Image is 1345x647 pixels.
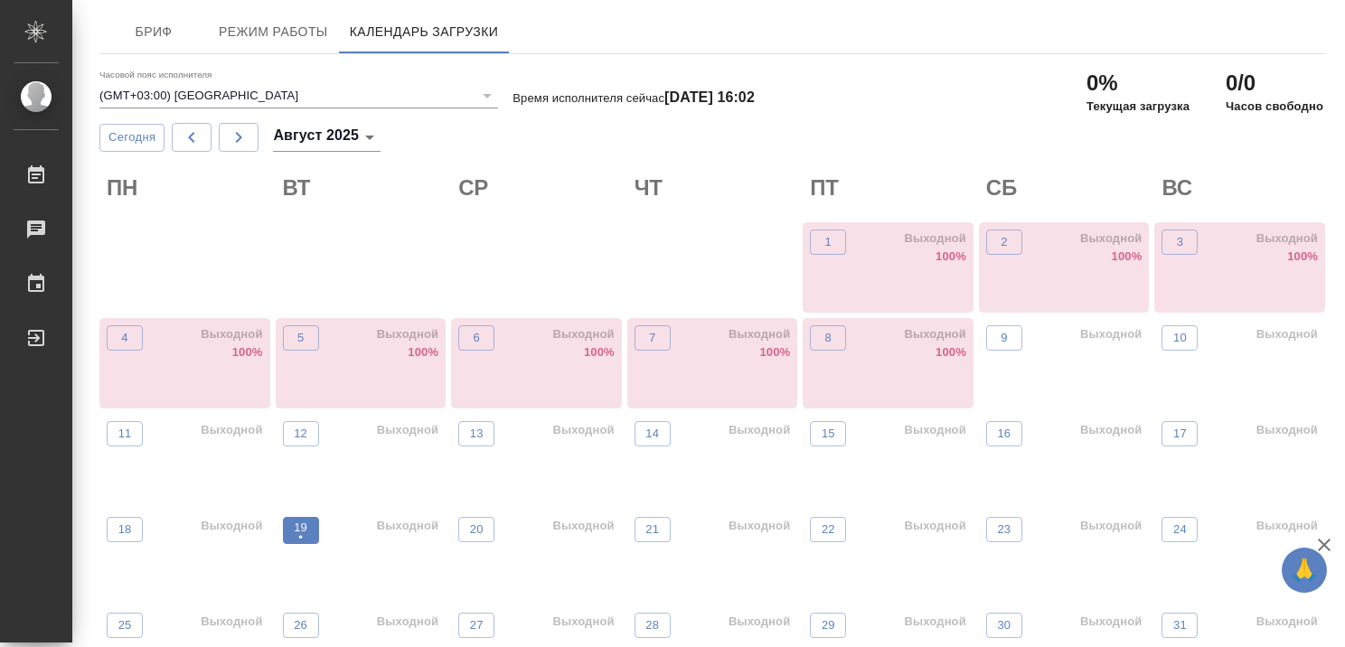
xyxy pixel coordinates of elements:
[997,616,1011,634] p: 30
[294,616,307,634] p: 26
[905,230,966,248] p: Выходной
[997,425,1011,443] p: 16
[458,173,622,202] h2: СР
[905,343,966,361] p: 100 %
[986,517,1022,542] button: 23
[1226,69,1323,98] h2: 0/0
[822,425,835,443] p: 15
[350,21,499,43] span: Календарь загрузки
[1173,425,1187,443] p: 17
[458,517,494,542] button: 20
[1256,230,1318,248] p: Выходной
[664,89,755,105] h4: [DATE] 16:02
[107,421,143,446] button: 11
[986,230,1022,255] button: 2
[810,325,846,351] button: 8
[1256,248,1318,266] p: 100 %
[1173,520,1187,539] p: 24
[1173,616,1187,634] p: 31
[294,425,307,443] p: 12
[470,425,484,443] p: 13
[810,230,846,255] button: 1
[294,529,307,547] p: •
[118,520,132,539] p: 18
[635,517,671,542] button: 21
[470,616,484,634] p: 27
[1162,613,1198,638] button: 31
[635,421,671,446] button: 14
[283,421,319,446] button: 12
[470,520,484,539] p: 20
[1001,329,1007,347] p: 9
[997,520,1011,539] p: 23
[458,613,494,638] button: 27
[1162,325,1198,351] button: 10
[107,613,143,638] button: 25
[635,613,671,638] button: 28
[905,421,966,439] p: Выходной
[458,325,494,351] button: 6
[513,91,755,105] p: Время исполнителя сейчас
[1256,613,1318,631] p: Выходной
[377,325,438,343] p: Выходной
[1086,98,1190,116] p: Текущая загрузка
[283,613,319,638] button: 26
[294,519,307,537] p: 19
[645,616,659,634] p: 28
[1177,233,1183,251] p: 3
[107,173,270,202] h2: ПН
[552,325,614,343] p: Выходной
[219,21,328,43] span: Режим работы
[552,421,614,439] p: Выходной
[1282,548,1327,593] button: 🙏
[99,124,165,152] button: Сегодня
[1289,551,1320,589] span: 🙏
[905,613,966,631] p: Выходной
[810,613,846,638] button: 29
[377,517,438,535] p: Выходной
[1080,613,1142,631] p: Выходной
[729,517,790,535] p: Выходной
[986,421,1022,446] button: 16
[473,329,479,347] p: 6
[810,173,973,202] h2: ПТ
[635,173,798,202] h2: ЧТ
[1256,325,1318,343] p: Выходной
[201,343,262,361] p: 100 %
[1256,517,1318,535] p: Выходной
[552,517,614,535] p: Выходной
[110,21,197,43] span: Бриф
[810,517,846,542] button: 22
[822,520,835,539] p: 22
[201,325,262,343] p: Выходной
[645,520,659,539] p: 21
[905,248,966,266] p: 100 %
[377,343,438,361] p: 100 %
[825,233,832,251] p: 1
[121,329,127,347] p: 4
[283,325,319,351] button: 5
[1162,173,1325,202] h2: ВС
[1162,517,1198,542] button: 24
[201,517,262,535] p: Выходной
[649,329,655,347] p: 7
[118,425,132,443] p: 11
[99,70,212,80] label: Часовой пояс исполнителя
[1173,329,1187,347] p: 10
[729,613,790,631] p: Выходной
[107,325,143,351] button: 4
[1256,421,1318,439] p: Выходной
[273,123,381,152] div: Август 2025
[1080,248,1142,266] p: 100 %
[1080,230,1142,248] p: Выходной
[377,421,438,439] p: Выходной
[986,325,1022,351] button: 9
[986,173,1150,202] h2: СБ
[635,325,671,351] button: 7
[1162,421,1198,446] button: 17
[552,343,614,361] p: 100 %
[905,517,966,535] p: Выходной
[283,173,447,202] h2: ВТ
[108,127,155,148] span: Сегодня
[729,325,790,343] p: Выходной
